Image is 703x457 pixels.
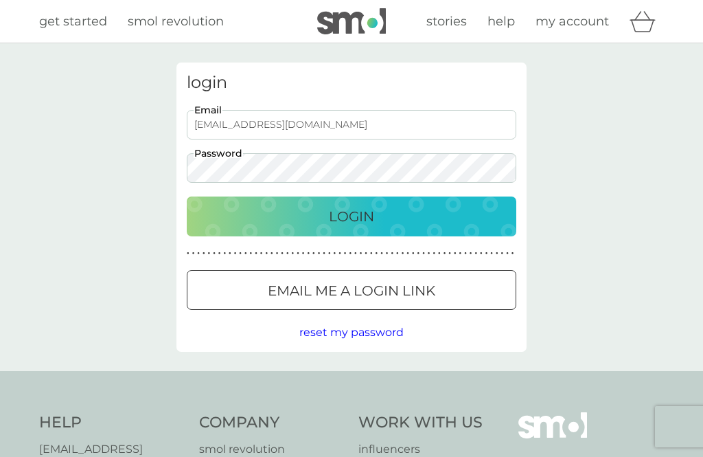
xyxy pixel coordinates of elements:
[329,205,374,227] p: Login
[406,250,409,257] p: ●
[354,250,357,257] p: ●
[187,270,516,310] button: Email me a login link
[302,250,305,257] p: ●
[197,250,200,257] p: ●
[39,412,185,434] h4: Help
[187,250,189,257] p: ●
[276,250,279,257] p: ●
[317,8,386,34] img: smol
[299,324,404,342] button: reset my password
[299,326,404,339] span: reset my password
[448,250,451,257] p: ●
[426,14,467,29] span: stories
[270,250,273,257] p: ●
[349,250,351,257] p: ●
[630,8,664,35] div: basket
[234,250,237,257] p: ●
[480,250,483,257] p: ●
[344,250,347,257] p: ●
[39,12,107,32] a: get started
[265,250,268,257] p: ●
[239,250,242,257] p: ●
[464,250,467,257] p: ●
[422,250,425,257] p: ●
[297,250,299,257] p: ●
[501,250,504,257] p: ●
[454,250,457,257] p: ●
[312,250,315,257] p: ●
[428,250,430,257] p: ●
[199,412,345,434] h4: Company
[203,250,205,257] p: ●
[417,250,420,257] p: ●
[292,250,295,257] p: ●
[244,250,247,257] p: ●
[412,250,415,257] p: ●
[470,250,472,257] p: ●
[402,250,404,257] p: ●
[281,250,284,257] p: ●
[380,250,383,257] p: ●
[338,250,341,257] p: ●
[490,250,493,257] p: ●
[213,250,216,257] p: ●
[443,250,446,257] p: ●
[128,14,224,29] span: smol revolution
[187,197,516,236] button: Login
[485,250,488,257] p: ●
[426,12,467,32] a: stories
[260,250,263,257] p: ●
[496,250,498,257] p: ●
[223,250,226,257] p: ●
[396,250,399,257] p: ●
[323,250,325,257] p: ●
[487,14,515,29] span: help
[334,250,336,257] p: ●
[487,12,515,32] a: help
[535,12,609,32] a: my account
[459,250,462,257] p: ●
[386,250,389,257] p: ●
[268,280,435,302] p: Email me a login link
[535,14,609,29] span: my account
[286,250,289,257] p: ●
[376,250,378,257] p: ●
[328,250,331,257] p: ●
[360,250,362,257] p: ●
[255,250,257,257] p: ●
[250,250,253,257] p: ●
[370,250,373,257] p: ●
[307,250,310,257] p: ●
[365,250,367,257] p: ●
[511,250,514,257] p: ●
[39,14,107,29] span: get started
[358,412,483,434] h4: Work With Us
[506,250,509,257] p: ●
[192,250,195,257] p: ●
[433,250,435,257] p: ●
[208,250,211,257] p: ●
[474,250,477,257] p: ●
[438,250,441,257] p: ●
[128,12,224,32] a: smol revolution
[187,73,516,93] h3: login
[229,250,231,257] p: ●
[318,250,321,257] p: ●
[218,250,221,257] p: ●
[391,250,393,257] p: ●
